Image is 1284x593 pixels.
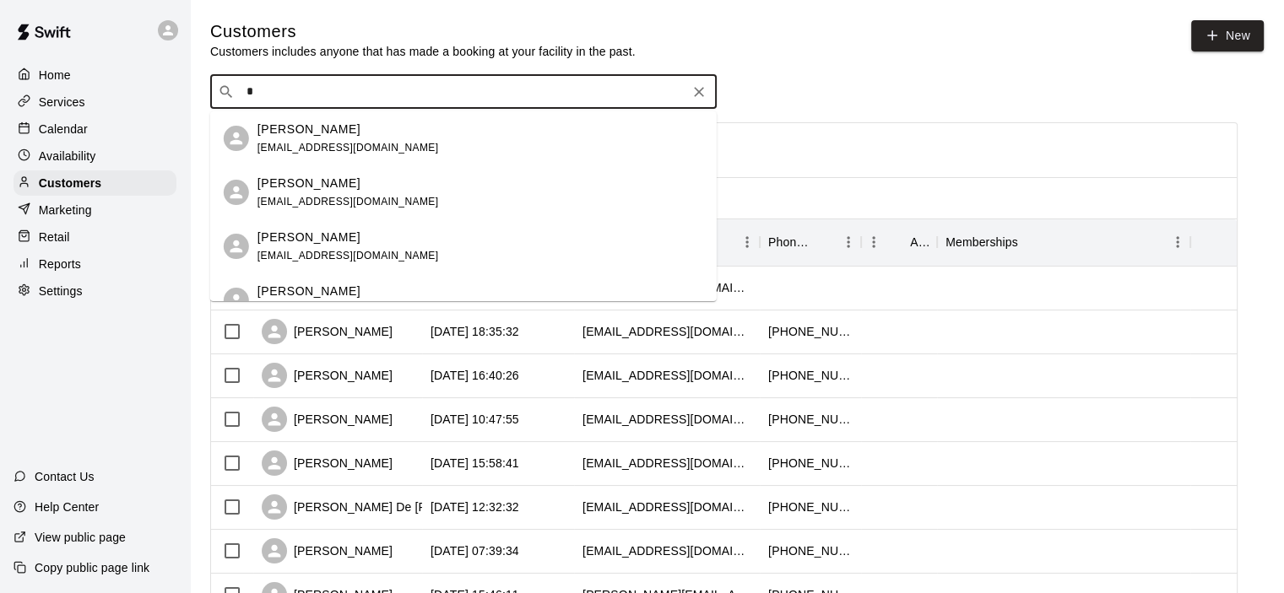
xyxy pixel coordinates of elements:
a: Calendar [14,116,176,142]
p: [PERSON_NAME] [257,121,360,138]
div: [PERSON_NAME] [262,538,393,563]
p: Help Center [35,499,99,515]
div: [PERSON_NAME] [262,450,393,476]
p: Retail [39,229,70,245]
button: Sort [1018,230,1042,254]
div: [PERSON_NAME] [262,363,393,388]
div: Phone Number [768,218,812,266]
button: Menu [836,229,861,255]
p: Settings [39,283,83,299]
button: Clear [687,80,711,104]
a: Home [14,62,176,88]
a: Marketing [14,197,176,223]
button: Menu [734,229,760,255]
div: stevedcaudill@gmail.com [582,367,751,384]
div: Search customers by name or email [210,75,717,109]
div: +17145611881 [768,323,853,340]
div: lulaleesha@gmail.com [582,323,751,340]
a: Services [14,89,176,115]
a: Settings [14,278,176,304]
p: Contact Us [35,468,95,485]
p: Marketing [39,202,92,218]
p: [PERSON_NAME] [257,229,360,246]
p: Reports [39,256,81,272]
p: Availability [39,148,96,164]
p: Services [39,94,85,111]
div: Email [574,218,760,266]
div: jacqui67878@gmail.com [582,455,751,472]
div: Gavin Paul [224,126,249,151]
div: [PERSON_NAME] [262,319,393,344]
div: [PERSON_NAME] [262,407,393,432]
div: delah7@yahoo.com [582,499,751,515]
p: Customers includes anyone that has made a booking at your facility in the past. [210,43,636,60]
div: Phone Number [760,218,861,266]
p: [PERSON_NAME] [257,283,360,300]
button: Sort [812,230,836,254]
div: Sergio Bostick [224,288,249,313]
p: Home [39,67,71,84]
div: Age [910,218,929,266]
button: Menu [861,229,886,255]
div: +19517752078 [768,542,853,559]
a: Reports [14,251,176,277]
div: +19518138548 [768,455,853,472]
div: Memberships [937,218,1190,266]
div: Memberships [945,218,1018,266]
div: 2025-09-11 15:58:41 [431,455,519,472]
p: View public page [35,529,126,546]
div: +17143136024 [768,499,853,515]
div: 2025-09-13 10:47:55 [431,411,519,428]
a: Customers [14,170,176,196]
h5: Customers [210,20,636,43]
div: 2025-09-10 07:39:34 [431,542,519,559]
div: 2025-09-11 12:32:32 [431,499,519,515]
span: [EMAIL_ADDRESS][DOMAIN_NAME] [257,142,439,154]
p: Calendar [39,121,88,137]
a: Availability [14,143,176,169]
p: Copy public page link [35,559,149,576]
div: +19516034215 [768,411,853,428]
div: luckylaurny@gmail.com [582,542,751,559]
button: Menu [1165,229,1190,255]
a: New [1191,20,1264,51]
p: Customers [39,175,101,191]
button: Sort [886,230,910,254]
div: ldubose05@gmail.com [582,411,751,428]
span: [EMAIL_ADDRESS][DOMAIN_NAME] [257,250,439,261]
div: Gavin Ortiz [224,180,249,205]
div: 2025-09-15 18:35:32 [431,323,519,340]
div: Age [861,218,937,266]
p: [PERSON_NAME] [257,175,360,192]
div: 2025-09-15 16:40:26 [431,367,519,384]
a: Retail [14,224,176,250]
div: +16193681005 [768,367,853,384]
div: [PERSON_NAME] De [PERSON_NAME] [262,494,513,520]
div: Heather Goka [224,234,249,259]
span: [EMAIL_ADDRESS][DOMAIN_NAME] [257,196,439,208]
